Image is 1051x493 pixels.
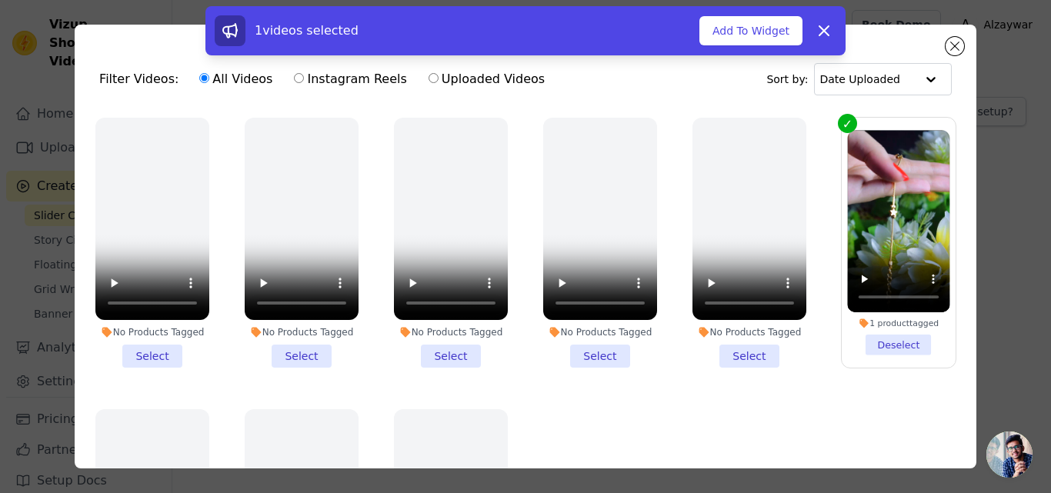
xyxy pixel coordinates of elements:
div: No Products Tagged [543,326,657,338]
div: Filter Videos: [99,62,553,97]
span: 1 videos selected [255,23,359,38]
div: 1 product tagged [847,318,949,328]
label: All Videos [199,69,273,89]
button: Add To Widget [699,16,802,45]
div: No Products Tagged [394,326,508,338]
div: Sort by: [766,63,952,95]
label: Instagram Reels [293,69,407,89]
div: No Products Tagged [245,326,359,338]
a: Open chat [986,431,1033,478]
div: No Products Tagged [95,326,209,338]
label: Uploaded Videos [428,69,546,89]
div: No Products Tagged [692,326,806,338]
